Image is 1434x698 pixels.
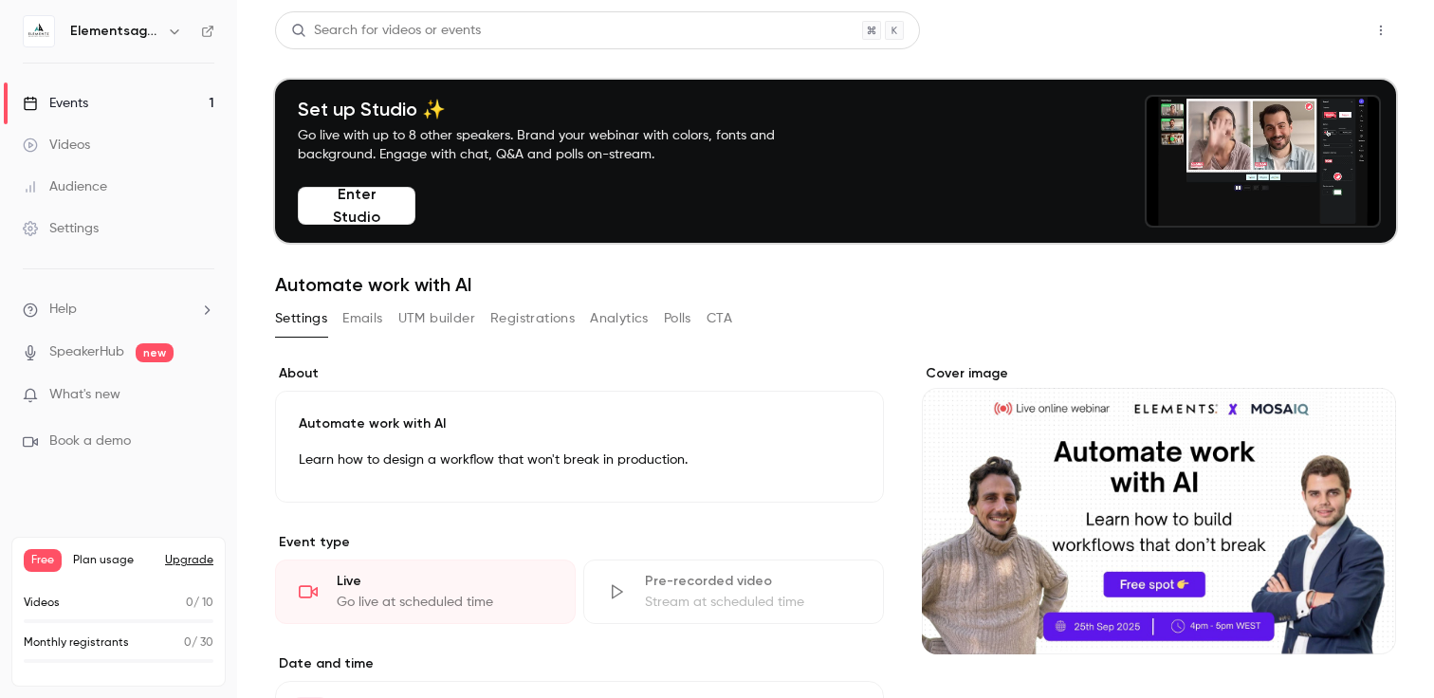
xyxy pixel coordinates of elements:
button: Analytics [590,303,649,334]
p: / 10 [186,595,213,612]
button: Emails [342,303,382,334]
div: Go live at scheduled time [337,593,552,612]
button: Enter Studio [298,187,415,225]
p: Videos [24,595,60,612]
span: What's new [49,385,120,405]
button: Polls [664,303,691,334]
div: Pre-recorded video [645,572,860,591]
button: Settings [275,303,327,334]
button: UTM builder [398,303,475,334]
span: 0 [186,597,193,609]
label: About [275,364,884,383]
button: CTA [707,303,732,334]
h6: Elementsagents [70,22,159,41]
img: Elementsagents [24,16,54,46]
span: new [136,343,174,362]
div: Pre-recorded videoStream at scheduled time [583,560,884,624]
div: Settings [23,219,99,238]
span: Free [24,549,62,572]
section: Cover image [922,364,1396,654]
div: Events [23,94,88,113]
span: 0 [184,637,192,649]
span: Plan usage [73,553,154,568]
a: SpeakerHub [49,342,124,362]
iframe: Noticeable Trigger [192,387,214,404]
p: Automate work with AI [299,414,860,433]
button: Registrations [490,303,575,334]
span: Book a demo [49,432,131,451]
p: / 30 [184,634,213,652]
label: Date and time [275,654,884,673]
p: Go live with up to 8 other speakers. Brand your webinar with colors, fonts and background. Engage... [298,126,819,164]
div: Live [337,572,552,591]
div: Videos [23,136,90,155]
p: Event type [275,533,884,552]
div: Search for videos or events [291,21,481,41]
p: Monthly registrants [24,634,129,652]
p: Learn how to design a workflow that won't break in production. [299,449,860,471]
label: Cover image [922,364,1396,383]
li: help-dropdown-opener [23,300,214,320]
button: Upgrade [165,553,213,568]
span: Help [49,300,77,320]
div: Audience [23,177,107,196]
h1: Automate work with AI [275,273,1396,296]
div: Stream at scheduled time [645,593,860,612]
h4: Set up Studio ✨ [298,98,819,120]
button: Share [1276,11,1351,49]
div: LiveGo live at scheduled time [275,560,576,624]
